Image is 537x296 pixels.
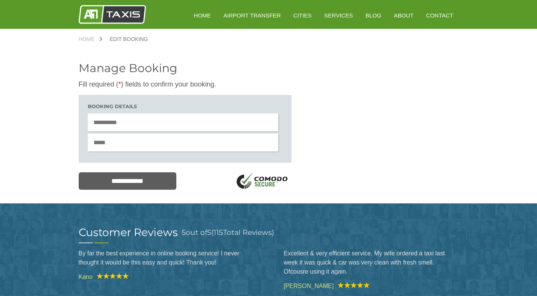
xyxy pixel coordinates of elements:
a: HOME [189,6,216,25]
h2: Manage Booking [79,63,291,74]
p: Fill required ( ) fields to confirm your booking. [79,80,291,89]
img: SSL Logo [234,172,291,191]
a: About [388,6,419,25]
h3: Booking details [88,104,282,109]
a: Home [79,36,102,42]
img: A1 Taxis Review [334,282,370,288]
img: A1 Taxis [79,5,146,24]
span: 115 [214,228,223,237]
a: Edit Booking [102,36,156,42]
cite: Kano [79,273,253,280]
a: Contact [421,6,458,25]
blockquote: By far the best experience in online booking service! I never thought it would be this easy and q... [79,243,253,273]
blockquote: Excellent & very efficient service. My wife ordered a taxi last week it was quick & car was very ... [284,243,459,282]
img: A1 Taxis Review [93,273,129,279]
a: Services [319,6,358,25]
span: 5 [182,228,186,237]
cite: [PERSON_NAME] [284,282,459,289]
span: 5 [207,228,211,237]
h2: Customer Reviews [79,227,178,238]
a: Airport Transfer [218,6,286,25]
h3: out of ( Total Reviews) [182,227,274,238]
a: Blog [360,6,387,25]
a: Cities [288,6,317,25]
